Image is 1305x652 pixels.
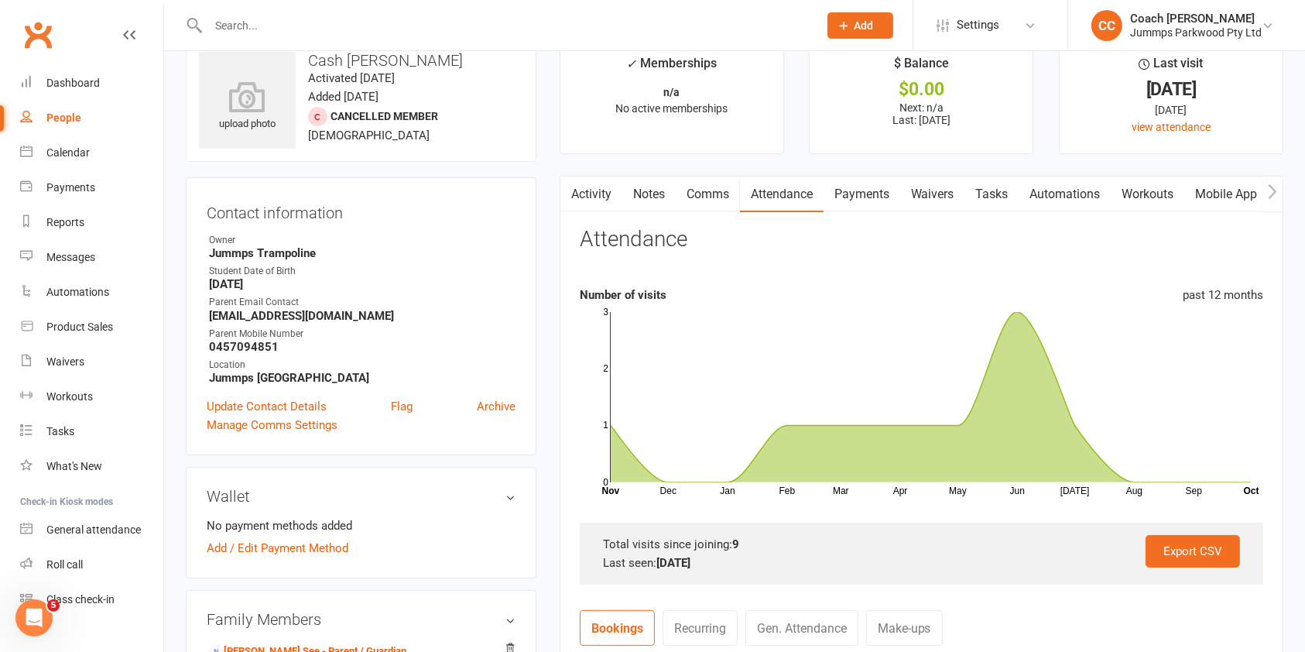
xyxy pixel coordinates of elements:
[957,8,999,43] span: Settings
[1074,81,1269,98] div: [DATE]
[20,240,163,275] a: Messages
[626,57,636,71] i: ✓
[676,177,740,212] a: Comms
[20,414,163,449] a: Tasks
[866,610,943,646] a: Make-ups
[308,90,378,104] time: Added [DATE]
[855,19,874,32] span: Add
[207,198,515,221] h3: Contact information
[622,177,676,212] a: Notes
[615,102,728,115] span: No active memberships
[46,112,81,124] div: People
[46,558,83,571] div: Roll call
[20,66,163,101] a: Dashboard
[20,513,163,547] a: General attendance kiosk mode
[308,129,430,142] span: [DEMOGRAPHIC_DATA]
[20,310,163,345] a: Product Sales
[391,397,413,416] a: Flag
[15,599,53,637] iframe: Intercom live chat
[663,86,680,98] strong: n/a
[740,177,824,212] a: Attendance
[207,397,327,416] a: Update Contact Details
[20,205,163,240] a: Reports
[560,177,622,212] a: Activity
[209,309,515,323] strong: [EMAIL_ADDRESS][DOMAIN_NAME]
[20,101,163,136] a: People
[46,146,90,159] div: Calendar
[732,537,739,551] strong: 9
[900,177,965,212] a: Waivers
[199,52,523,69] h3: Cash [PERSON_NAME]
[580,228,687,252] h3: Attendance
[207,611,515,628] h3: Family Members
[1132,121,1211,133] a: view attendance
[20,582,163,617] a: Class kiosk mode
[20,379,163,414] a: Workouts
[1130,26,1262,39] div: Jummps Parkwood Pty Ltd
[46,181,95,194] div: Payments
[209,340,515,354] strong: 0457094851
[20,547,163,582] a: Roll call
[1091,10,1122,41] div: CC
[209,358,515,372] div: Location
[663,610,738,646] a: Recurring
[580,288,666,302] strong: Number of visits
[46,216,84,228] div: Reports
[199,81,296,132] div: upload photo
[1019,177,1111,212] a: Automations
[656,556,690,570] strong: [DATE]
[965,177,1019,212] a: Tasks
[1183,286,1263,304] div: past 12 months
[46,251,95,263] div: Messages
[745,610,858,646] a: Gen. Attendance
[207,539,348,558] a: Add / Edit Payment Method
[580,610,655,646] a: Bookings
[209,371,515,385] strong: Jummps [GEOGRAPHIC_DATA]
[209,264,515,279] div: Student Date of Birth
[204,15,807,36] input: Search...
[824,81,1019,98] div: $0.00
[603,535,1240,554] div: Total visits since joining:
[20,449,163,484] a: What's New
[331,110,438,122] span: Cancelled member
[1130,12,1262,26] div: Coach [PERSON_NAME]
[1074,101,1269,118] div: [DATE]
[894,53,949,81] div: $ Balance
[1185,177,1269,212] a: Mobile App
[46,390,93,403] div: Workouts
[46,286,109,298] div: Automations
[209,277,515,291] strong: [DATE]
[626,53,717,82] div: Memberships
[47,599,60,612] span: 5
[46,321,113,333] div: Product Sales
[46,425,74,438] div: Tasks
[477,397,515,416] a: Archive
[603,554,1240,572] div: Last seen:
[1146,535,1240,568] a: Export CSV
[20,170,163,205] a: Payments
[1111,177,1185,212] a: Workouts
[824,177,900,212] a: Payments
[46,355,84,368] div: Waivers
[209,233,515,248] div: Owner
[827,12,893,39] button: Add
[20,275,163,310] a: Automations
[1139,53,1204,81] div: Last visit
[207,416,337,434] a: Manage Comms Settings
[20,345,163,379] a: Waivers
[46,523,141,536] div: General attendance
[207,488,515,505] h3: Wallet
[46,593,115,606] div: Class check-in
[308,71,395,85] time: Activated [DATE]
[19,15,57,54] a: Clubworx
[209,295,515,310] div: Parent Email Contact
[207,516,515,535] li: No payment methods added
[824,101,1019,126] p: Next: n/a Last: [DATE]
[46,77,100,89] div: Dashboard
[20,136,163,170] a: Calendar
[209,246,515,260] strong: Jummps Trampoline
[46,460,102,472] div: What's New
[209,327,515,341] div: Parent Mobile Number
